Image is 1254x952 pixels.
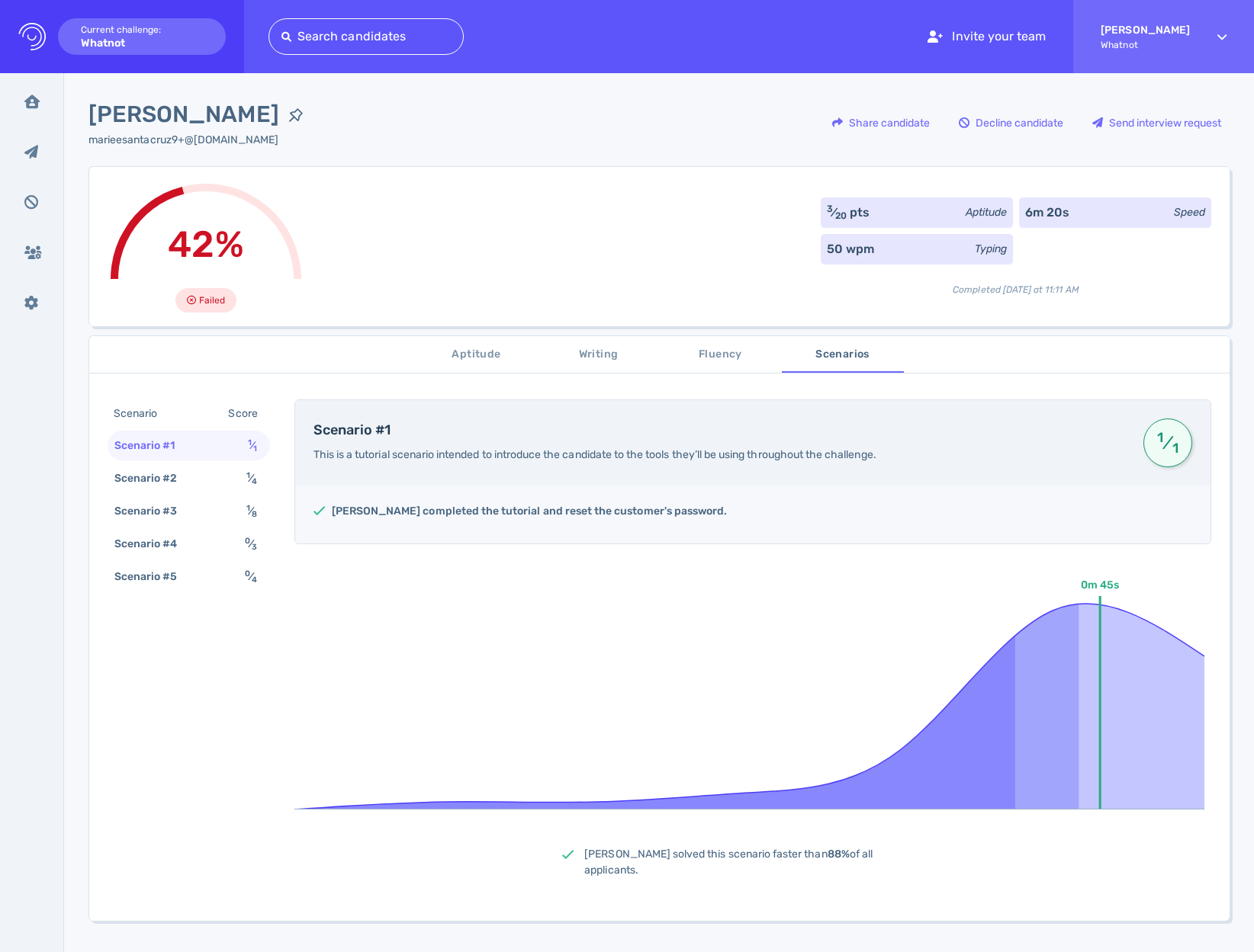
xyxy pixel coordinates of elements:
span: Scenarios [791,345,895,364]
span: ⁄ [1155,429,1181,457]
div: Scenario #2 [111,467,196,489]
span: ⁄ [245,570,257,583]
button: Send interview request [1084,104,1230,141]
div: Click to copy the email address [88,132,313,148]
div: Share candidate [825,105,937,140]
div: Scenario [111,402,175,425]
span: Whatnot [1101,40,1190,50]
h4: Scenario #1 [313,422,1125,439]
sup: 1 [246,503,250,513]
span: [PERSON_NAME] solved this scenario faster than of all applicants. [584,848,873,877]
text: 0m 45s [1081,579,1119,591]
sub: 20 [835,210,847,221]
span: 42% [168,223,243,266]
div: Aptitude [966,204,1007,220]
span: ⁄ [248,439,257,452]
div: 6m 20s [1025,204,1069,222]
button: Share candidate [824,104,938,141]
sub: 4 [252,476,257,486]
div: ⁄ pts [827,204,870,222]
strong: [PERSON_NAME] [1101,24,1190,37]
div: Speed [1174,204,1205,220]
div: Scenario #5 [111,566,196,588]
span: This is a tutorial scenario intended to introduce the candidate to the tools they’ll be using thr... [313,448,876,461]
button: Decline candidate [950,104,1072,141]
span: ⁄ [246,472,257,485]
span: ⁄ [246,505,257,518]
sup: 1 [246,470,250,480]
sub: 1 [253,444,257,454]
span: Failed [199,291,225,309]
div: 50 wpm [827,240,874,258]
span: ⁄ [245,537,257,550]
div: Score [225,402,266,425]
div: Scenario #3 [111,500,196,522]
span: Aptitude [425,345,529,364]
div: Decline candidate [951,105,1071,140]
div: Scenario #4 [111,533,196,555]
div: Typing [975,241,1007,257]
sub: 1 [1169,447,1181,450]
span: Writing [547,345,651,364]
b: 88% [828,848,850,861]
sub: 4 [252,575,257,585]
span: [PERSON_NAME] [88,98,279,132]
sup: 1 [248,438,252,447]
h5: [PERSON_NAME] completed the tutorial and reset the customer's password. [332,504,728,519]
sup: 0 [245,536,250,546]
sup: 3 [827,204,833,214]
div: Scenario #1 [111,434,194,457]
span: Fluency [669,345,773,364]
sup: 1 [1155,436,1166,439]
sup: 0 [245,569,250,579]
div: Send interview request [1085,105,1229,140]
div: Completed [DATE] at 11:11 AM [821,271,1211,296]
sub: 3 [252,542,257,552]
sub: 8 [252,509,257,519]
